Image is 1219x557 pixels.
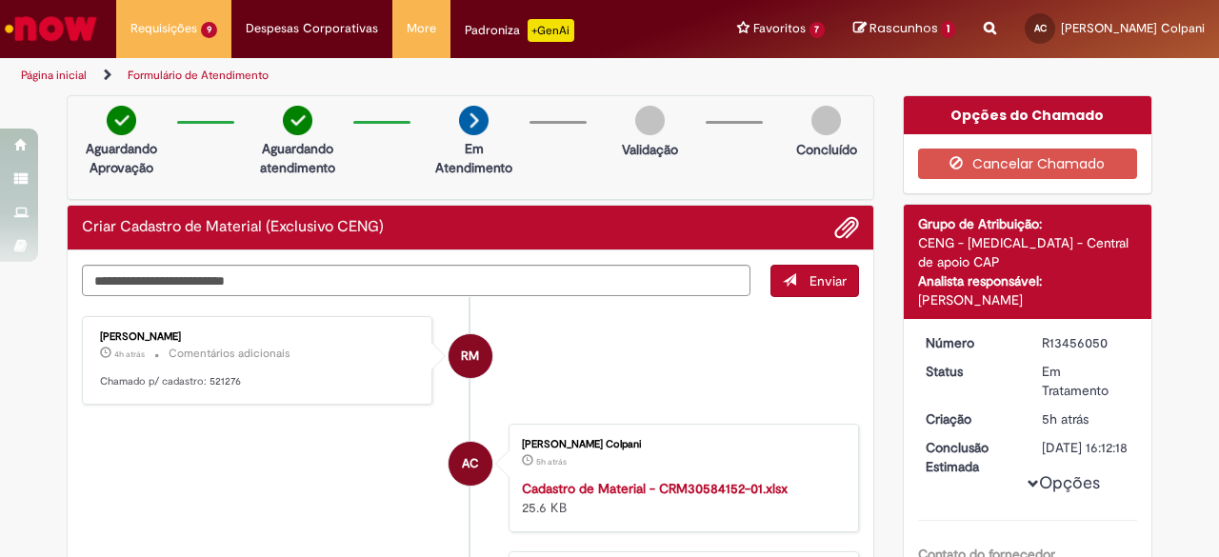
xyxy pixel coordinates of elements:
[1042,409,1130,428] div: 28/08/2025 09:12:13
[462,441,479,487] span: AC
[75,139,168,177] p: Aguardando Aprovação
[911,438,1029,476] dt: Conclusão Estimada
[522,479,839,517] div: 25.6 KB
[834,215,859,240] button: Adicionar anexos
[100,331,417,343] div: [PERSON_NAME]
[941,21,955,38] span: 1
[107,106,136,135] img: check-circle-green.png
[100,374,417,389] p: Chamado p/ cadastro: 521276
[809,272,847,289] span: Enviar
[1042,333,1130,352] div: R13456050
[169,346,290,362] small: Comentários adicionais
[528,19,574,42] p: +GenAi
[911,409,1029,428] dt: Criação
[796,140,857,159] p: Concluído
[536,456,567,467] span: 5h atrás
[622,140,678,159] p: Validação
[753,19,806,38] span: Favoritos
[522,439,839,450] div: [PERSON_NAME] Colpani
[14,58,798,93] ul: Trilhas de página
[635,106,665,135] img: img-circle-grey.png
[918,271,1138,290] div: Analista responsável:
[1061,20,1205,36] span: [PERSON_NAME] Colpani
[1042,410,1089,428] time: 28/08/2025 09:12:13
[82,219,384,236] h2: Criar Cadastro de Material (Exclusivo CENG) Histórico de tíquete
[911,362,1029,381] dt: Status
[1034,22,1047,34] span: AC
[21,68,87,83] a: Página inicial
[918,149,1138,179] button: Cancelar Chamado
[407,19,436,38] span: More
[428,139,520,177] p: Em Atendimento
[82,265,750,296] textarea: Digite sua mensagem aqui...
[251,139,344,177] p: Aguardando atendimento
[114,348,145,360] time: 28/08/2025 10:16:15
[130,19,197,38] span: Requisições
[128,68,269,83] a: Formulário de Atendimento
[246,19,378,38] span: Despesas Corporativas
[918,233,1138,271] div: CENG - [MEDICAL_DATA] - Central de apoio CAP
[911,333,1029,352] dt: Número
[809,22,826,38] span: 7
[461,333,479,379] span: RM
[811,106,841,135] img: img-circle-grey.png
[904,96,1152,134] div: Opções do Chamado
[449,334,492,378] div: Raiane Martins
[918,214,1138,233] div: Grupo de Atribuição:
[283,106,312,135] img: check-circle-green.png
[459,106,489,135] img: arrow-next.png
[770,265,859,297] button: Enviar
[1042,410,1089,428] span: 5h atrás
[449,442,492,486] div: Adrielli Scarpel Colpani
[1042,362,1130,400] div: Em Tratamento
[465,19,574,42] div: Padroniza
[536,456,567,467] time: 28/08/2025 09:10:59
[522,480,788,497] a: Cadastro de Material - CRM30584152-01.xlsx
[114,348,145,360] span: 4h atrás
[201,22,217,38] span: 9
[2,10,100,48] img: ServiceNow
[918,290,1138,309] div: [PERSON_NAME]
[1042,438,1130,457] div: [DATE] 16:12:18
[853,20,955,38] a: Rascunhos
[869,19,938,37] span: Rascunhos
